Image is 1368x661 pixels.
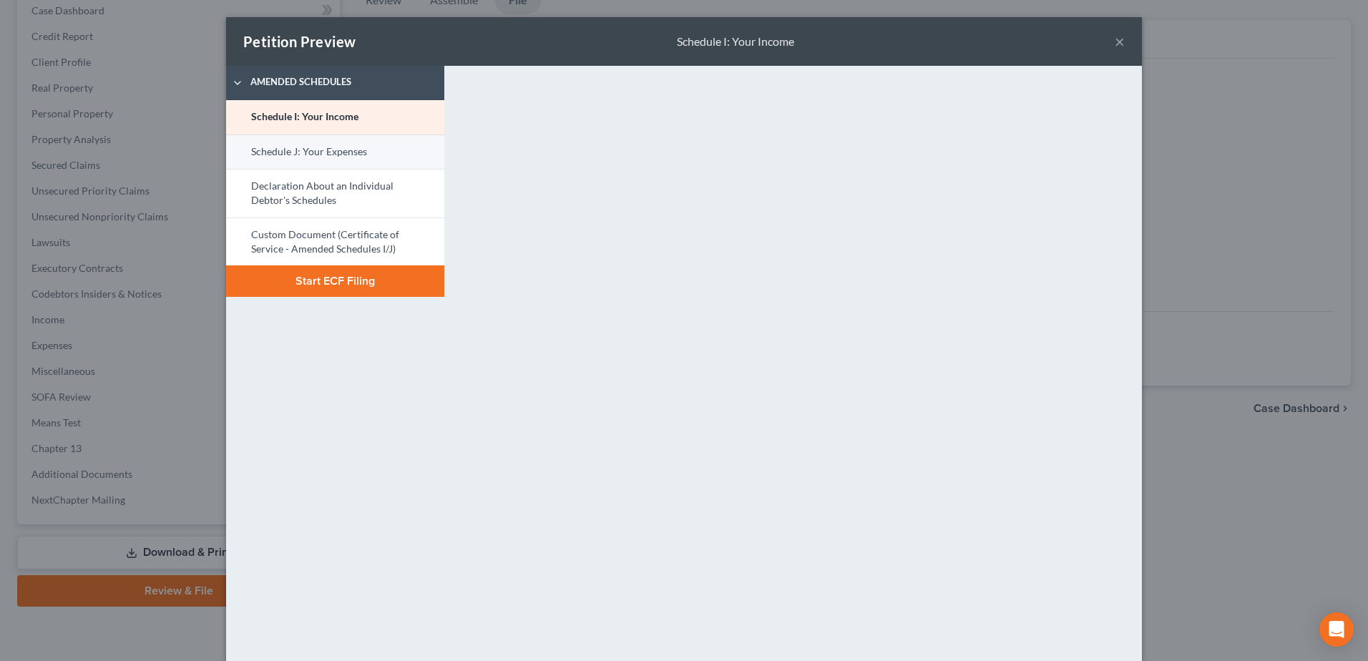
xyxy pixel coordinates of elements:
a: Declaration About an Individual Debtor's Schedules [226,169,444,217]
div: Schedule I: Your Income [677,34,794,50]
div: Petition Preview [243,31,356,52]
a: Custom Document (Certificate of Service - Amended Schedules I/J) [226,217,444,266]
div: Open Intercom Messenger [1319,612,1354,647]
a: Schedule J: Your Expenses [226,134,444,169]
span: Amended Schedules [243,75,446,89]
button: Start ECF Filing [226,265,444,297]
a: Schedule I: Your Income [226,100,444,134]
button: × [1115,33,1125,50]
a: Amended Schedules [226,66,444,100]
